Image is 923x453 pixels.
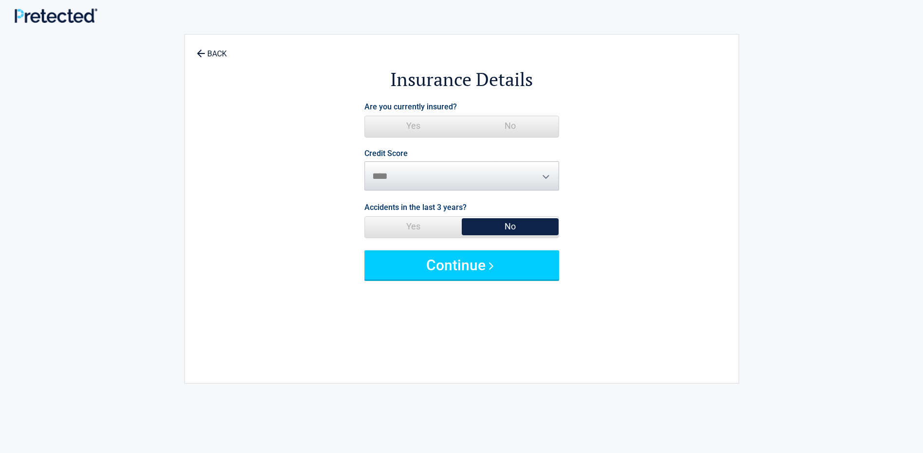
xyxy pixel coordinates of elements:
[364,150,408,157] label: Credit Score
[364,201,467,214] label: Accidents in the last 3 years?
[462,116,559,136] span: No
[365,116,462,136] span: Yes
[365,217,462,236] span: Yes
[195,41,229,58] a: BACK
[364,100,457,113] label: Are you currently insured?
[462,217,559,236] span: No
[15,8,97,23] img: Main Logo
[364,250,559,279] button: Continue
[238,67,685,92] h2: Insurance Details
